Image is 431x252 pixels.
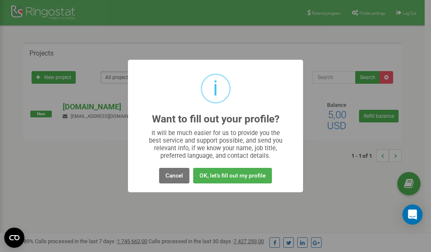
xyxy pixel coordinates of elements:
button: Open CMP widget [4,228,24,248]
button: Cancel [159,168,189,183]
div: Open Intercom Messenger [402,204,423,225]
div: i [213,75,218,102]
div: It will be much easier for us to provide you the best service and support possible, and send you ... [145,129,287,159]
h2: Want to fill out your profile? [152,114,279,125]
button: OK, let's fill out my profile [193,168,272,183]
